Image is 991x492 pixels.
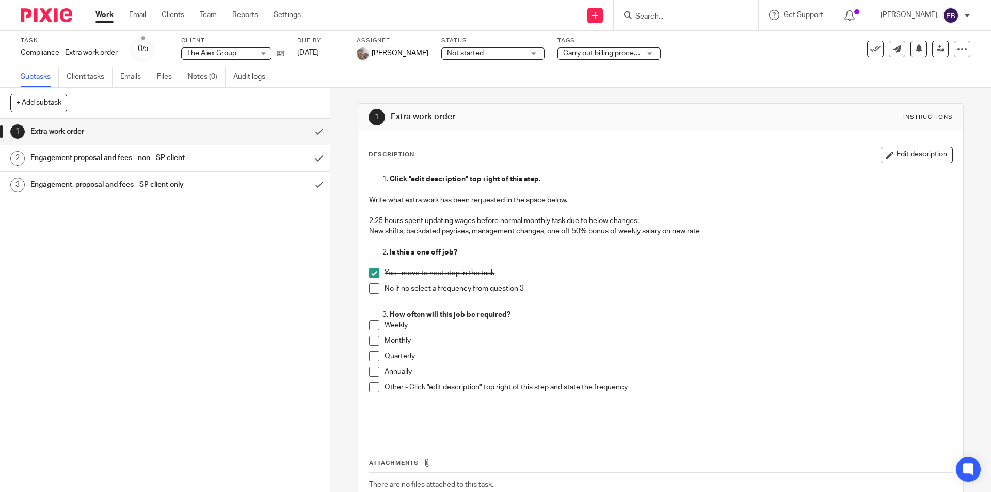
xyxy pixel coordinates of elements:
[138,43,148,55] div: 0
[30,150,209,166] h1: Engagement proposal and fees - non - SP client
[390,174,952,184] p: .
[200,10,217,20] a: Team
[21,8,72,22] img: Pixie
[784,11,823,19] span: Get Support
[297,49,319,56] span: [DATE]
[10,151,25,166] div: 2
[30,177,209,193] h1: Engagement, proposal and fees - SP client only
[10,178,25,192] div: 3
[369,460,419,466] span: Attachments
[385,367,952,377] p: Annually
[369,195,952,205] p: Write what extra work has been requested in the space below.
[21,47,118,58] div: Compliance - Extra work order
[391,112,683,122] h1: Extra work order
[390,311,510,319] strong: How often will this job be required?
[142,46,148,52] small: /3
[188,67,226,87] a: Notes (0)
[385,268,952,278] p: Yes - move to next step in the task
[881,10,937,20] p: [PERSON_NAME]
[903,113,953,121] div: Instructions
[10,94,67,112] button: + Add subtask
[369,109,385,125] div: 1
[10,124,25,139] div: 1
[385,336,952,346] p: Monthly
[369,216,952,226] p: 2.25 hours spent updating wages before normal monthly task due to below changes:
[881,147,953,163] button: Edit description
[357,37,428,45] label: Assignee
[372,48,428,58] span: [PERSON_NAME]
[369,226,952,236] p: New shifts, backdated payrises, management changes, one off 50% bonus of weekly salary on new rate
[233,67,273,87] a: Audit logs
[385,382,952,392] p: Other - Click "edit description" top right of this step and state the frequency
[385,351,952,361] p: Quarterly
[447,50,484,57] span: Not started
[297,37,344,45] label: Due by
[369,481,493,488] span: There are no files attached to this task.
[369,151,414,159] p: Description
[181,37,284,45] label: Client
[30,124,209,139] h1: Extra work order
[557,37,661,45] label: Tags
[634,12,727,22] input: Search
[232,10,258,20] a: Reports
[390,176,539,183] strong: Click "edit description" top right of this step
[385,283,952,294] p: No if no select a frequency from question 3
[120,67,149,87] a: Emails
[67,67,113,87] a: Client tasks
[21,67,59,87] a: Subtasks
[357,47,369,60] img: me.jpg
[441,37,545,45] label: Status
[187,50,236,57] span: The Alex Group
[162,10,184,20] a: Clients
[21,37,118,45] label: Task
[563,50,641,57] span: Carry out billing process
[129,10,146,20] a: Email
[274,10,301,20] a: Settings
[157,67,180,87] a: Files
[942,7,959,24] img: svg%3E
[385,320,952,330] p: Weekly
[390,249,457,256] strong: Is this a one off job?
[95,10,114,20] a: Work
